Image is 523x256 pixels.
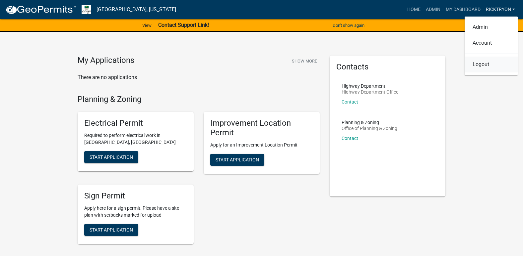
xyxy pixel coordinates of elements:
a: Account [465,35,518,51]
a: View [140,20,154,31]
p: There are no applications [78,73,320,81]
p: Apply here for a sign permit. Please have a site plan with setbacks marked for upload [84,205,187,219]
a: [GEOGRAPHIC_DATA], [US_STATE] [97,4,176,15]
a: Logout [465,57,518,72]
button: Start Application [84,224,138,236]
a: Contact [342,99,358,105]
a: Admin [465,19,518,35]
button: Don't show again [330,20,367,31]
h5: Sign Permit [84,191,187,201]
h5: Electrical Permit [84,118,187,128]
h5: Contacts [336,62,439,72]
a: Contact [342,136,358,141]
p: Highway Department [342,84,398,88]
p: Required to perform electrical work in [GEOGRAPHIC_DATA], [GEOGRAPHIC_DATA] [84,132,187,146]
h4: My Applications [78,56,134,65]
a: ricktryon [483,3,518,16]
div: ricktryon [465,17,518,75]
a: Admin [423,3,443,16]
a: My Dashboard [443,3,483,16]
h5: Improvement Location Permit [210,118,313,138]
a: Home [405,3,423,16]
h4: Planning & Zoning [78,95,320,104]
p: Highway Department Office [342,90,398,94]
p: Apply for an Improvement Location Permit [210,142,313,149]
p: Office of Planning & Zoning [342,126,397,131]
img: Morgan County, Indiana [82,5,91,14]
span: Start Application [90,227,133,232]
button: Start Application [210,154,264,166]
strong: Contact Support Link! [158,22,209,28]
span: Start Application [216,157,259,162]
span: Start Application [90,154,133,160]
button: Start Application [84,151,138,163]
p: Planning & Zoning [342,120,397,125]
button: Show More [289,56,320,66]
